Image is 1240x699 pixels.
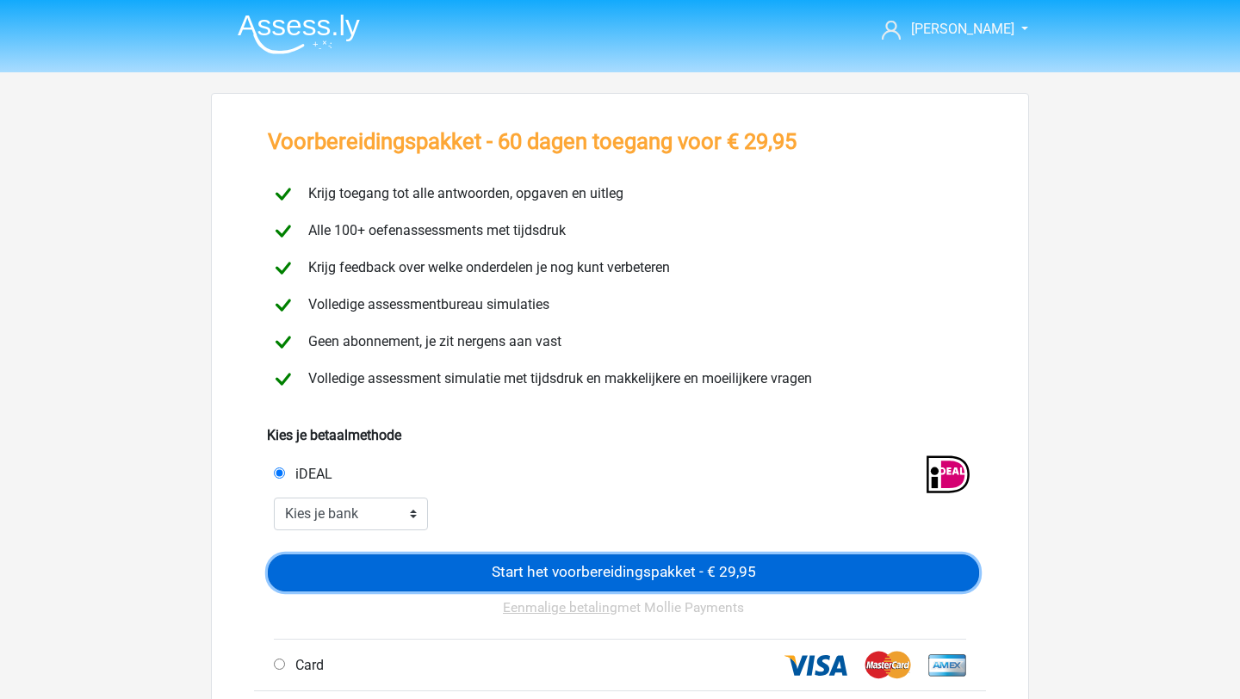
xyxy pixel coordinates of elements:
[268,327,298,357] img: checkmark
[238,14,360,54] img: Assessly
[301,296,549,312] span: Volledige assessmentbureau simulaties
[911,21,1014,37] span: [PERSON_NAME]
[268,128,797,155] h3: Voorbereidingspakket - 60 dagen toegang voor € 29,95
[288,657,324,673] span: Card
[268,253,298,283] img: checkmark
[875,19,1016,40] a: [PERSON_NAME]
[268,290,298,320] img: checkmark
[301,185,623,201] span: Krijg toegang tot alle antwoorden, opgaven en uitleg
[503,600,617,615] u: Eenmalige betaling
[301,333,561,349] span: Geen abonnement, je zit nergens aan vast
[268,554,979,591] input: Start het voorbereidingspakket - € 29,95
[268,179,298,209] img: checkmark
[268,364,298,394] img: checkmark
[268,591,979,639] div: met Mollie Payments
[288,466,332,482] span: iDEAL
[301,222,566,238] span: Alle 100+ oefenassessments met tijdsdruk
[301,259,670,275] span: Krijg feedback over welke onderdelen je nog kunt verbeteren
[267,427,401,443] b: Kies je betaalmethode
[301,370,812,387] span: Volledige assessment simulatie met tijdsdruk en makkelijkere en moeilijkere vragen
[268,216,298,246] img: checkmark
